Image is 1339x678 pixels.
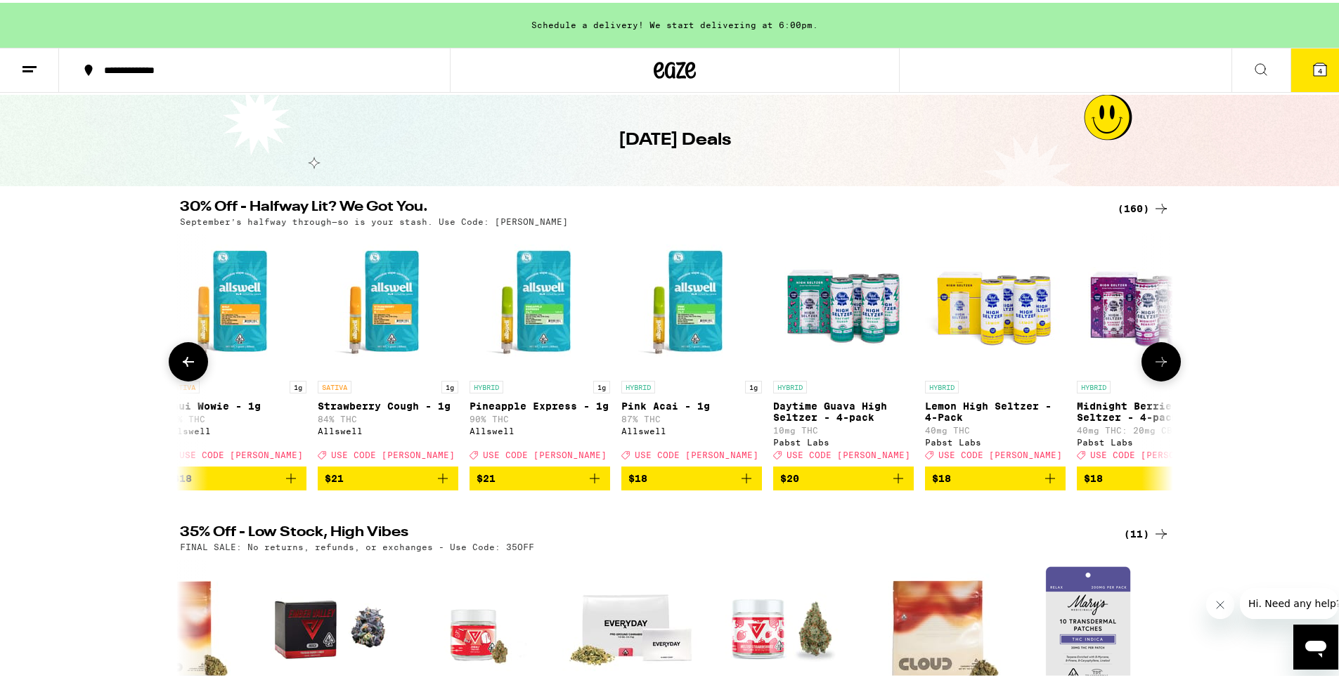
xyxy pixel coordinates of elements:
[628,470,647,481] span: $18
[1077,398,1217,420] p: Midnight Berries High Seltzer - 4-pack
[619,126,731,150] h1: [DATE] Deals
[773,423,914,432] p: 10mg THC
[593,378,610,391] p: 1g
[180,214,568,223] p: September’s halfway through—so is your stash. Use Code: [PERSON_NAME]
[318,230,458,464] a: Open page for Strawberry Cough - 1g from Allswell
[635,448,758,457] span: USE CODE [PERSON_NAME]
[1077,435,1217,444] div: Pabst Labs
[166,464,306,488] button: Add to bag
[1077,423,1217,432] p: 40mg THC: 20mg CBD
[470,412,610,421] p: 90% THC
[1124,523,1170,540] a: (11)
[745,378,762,391] p: 1g
[621,412,762,421] p: 87% THC
[8,10,101,21] span: Hi. Need any help?
[621,464,762,488] button: Add to bag
[180,540,534,549] p: FINAL SALE: No returns, refunds, or exchanges - Use Code: 35OFF
[773,378,807,391] p: HYBRID
[173,470,192,481] span: $18
[1084,470,1103,481] span: $18
[325,470,344,481] span: $21
[1077,230,1217,464] a: Open page for Midnight Berries High Seltzer - 4-pack from Pabst Labs
[621,230,762,371] img: Allswell - Pink Acai - 1g
[179,448,303,457] span: USE CODE [PERSON_NAME]
[470,424,610,433] div: Allswell
[331,448,455,457] span: USE CODE [PERSON_NAME]
[1240,585,1338,616] iframe: Message from company
[621,424,762,433] div: Allswell
[483,448,607,457] span: USE CODE [PERSON_NAME]
[925,378,959,391] p: HYBRID
[773,230,914,464] a: Open page for Daytime Guava High Seltzer - 4-pack from Pabst Labs
[441,378,458,391] p: 1g
[925,230,1066,371] img: Pabst Labs - Lemon High Seltzer - 4-Pack
[180,197,1101,214] h2: 30% Off - Halfway Lit? We Got You.
[1318,64,1322,72] span: 4
[318,398,458,409] p: Strawberry Cough - 1g
[470,398,610,409] p: Pineapple Express - 1g
[780,470,799,481] span: $20
[166,230,306,371] img: Allswell - Maui Wowie - 1g
[925,398,1066,420] p: Lemon High Seltzer - 4-Pack
[470,464,610,488] button: Add to bag
[318,230,458,371] img: Allswell - Strawberry Cough - 1g
[1293,622,1338,667] iframe: Button to launch messaging window
[166,424,306,433] div: Allswell
[773,435,914,444] div: Pabst Labs
[470,230,610,464] a: Open page for Pineapple Express - 1g from Allswell
[932,470,951,481] span: $18
[621,398,762,409] p: Pink Acai - 1g
[318,412,458,421] p: 84% THC
[166,378,200,391] p: SATIVA
[773,230,914,371] img: Pabst Labs - Daytime Guava High Seltzer - 4-pack
[1077,464,1217,488] button: Add to bag
[773,398,914,420] p: Daytime Guava High Seltzer - 4-pack
[1077,378,1111,391] p: HYBRID
[773,464,914,488] button: Add to bag
[925,464,1066,488] button: Add to bag
[1118,197,1170,214] a: (160)
[180,523,1101,540] h2: 35% Off - Low Stock, High Vibes
[166,230,306,464] a: Open page for Maui Wowie - 1g from Allswell
[318,424,458,433] div: Allswell
[166,412,306,421] p: 83% THC
[621,230,762,464] a: Open page for Pink Acai - 1g from Allswell
[938,448,1062,457] span: USE CODE [PERSON_NAME]
[787,448,910,457] span: USE CODE [PERSON_NAME]
[290,378,306,391] p: 1g
[1206,588,1234,616] iframe: Close message
[470,230,610,371] img: Allswell - Pineapple Express - 1g
[621,378,655,391] p: HYBRID
[925,423,1066,432] p: 40mg THC
[1090,448,1214,457] span: USE CODE [PERSON_NAME]
[166,398,306,409] p: Maui Wowie - 1g
[925,435,1066,444] div: Pabst Labs
[477,470,496,481] span: $21
[470,378,503,391] p: HYBRID
[318,464,458,488] button: Add to bag
[925,230,1066,464] a: Open page for Lemon High Seltzer - 4-Pack from Pabst Labs
[318,378,351,391] p: SATIVA
[1077,230,1217,371] img: Pabst Labs - Midnight Berries High Seltzer - 4-pack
